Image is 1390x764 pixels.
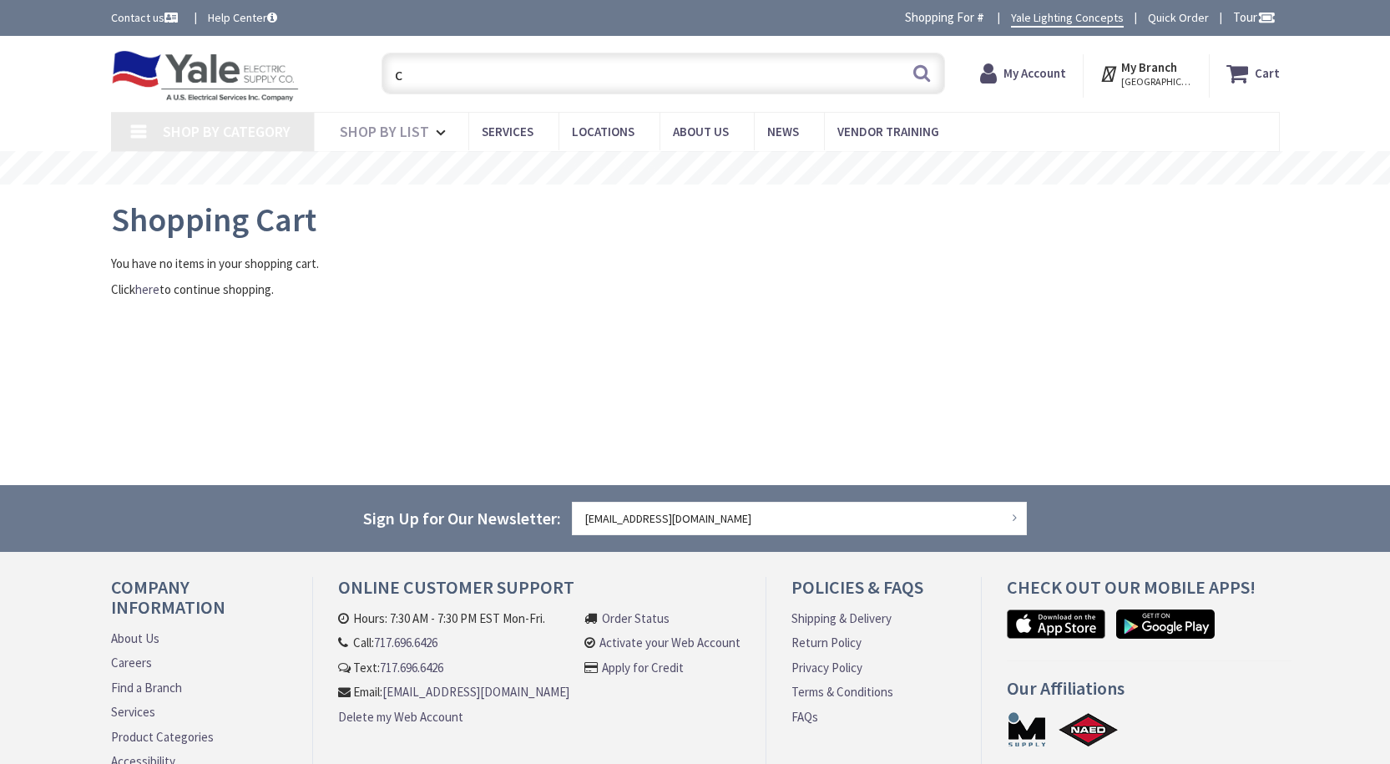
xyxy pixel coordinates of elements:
p: Click to continue shopping. [111,281,1280,298]
h4: Company Information [111,577,287,630]
a: Order Status [602,610,670,627]
a: here [135,281,159,298]
span: Services [482,124,533,139]
strong: My Branch [1121,59,1177,75]
strong: My Account [1003,65,1066,81]
span: Locations [572,124,634,139]
input: Enter your email address [572,502,1028,535]
a: About Us [111,630,159,647]
a: Find a Branch [111,679,182,696]
a: Contact us [111,9,181,26]
li: Hours: 7:30 AM - 7:30 PM EST Mon-Fri. [338,610,569,627]
a: Shipping & Delivery [791,610,892,627]
a: Yale Lighting Concepts [1011,9,1124,28]
a: Cart [1226,58,1280,89]
span: Shop By Category [163,122,291,141]
input: What are you looking for? [382,53,945,94]
span: Tour [1233,9,1276,25]
span: [GEOGRAPHIC_DATA], [GEOGRAPHIC_DATA] [1121,75,1192,89]
a: Activate your Web Account [599,634,740,651]
h4: Online Customer Support [338,577,740,610]
span: Vendor Training [837,124,939,139]
a: NAED [1058,711,1120,748]
h1: Shopping Cart [111,201,1280,238]
a: Services [111,703,155,721]
a: Quick Order [1148,9,1209,26]
span: News [767,124,799,139]
h4: Our Affiliations [1007,678,1292,711]
a: Terms & Conditions [791,683,893,701]
span: Shop By List [340,122,429,141]
a: [EMAIL_ADDRESS][DOMAIN_NAME] [382,683,569,701]
li: Call: [338,634,569,651]
a: Product Categories [111,728,214,746]
a: Return Policy [791,634,862,651]
a: Apply for Credit [602,659,684,676]
h4: Policies & FAQs [791,577,955,610]
span: Sign Up for Our Newsletter: [363,508,561,529]
span: About Us [673,124,729,139]
a: Help Center [208,9,277,26]
div: My Branch [GEOGRAPHIC_DATA], [GEOGRAPHIC_DATA] [1099,58,1192,89]
li: Email: [338,683,569,701]
strong: Cart [1255,58,1280,89]
a: Privacy Policy [791,659,862,676]
li: Text: [338,659,569,676]
a: Careers [111,654,152,671]
a: 717.696.6426 [380,659,443,676]
a: My Account [980,58,1066,89]
a: FAQs [791,708,818,726]
a: MSUPPLY [1007,711,1047,748]
strong: # [977,9,984,25]
p: You have no items in your shopping cart. [111,255,1280,272]
span: Shopping For [905,9,974,25]
h4: Check out Our Mobile Apps! [1007,577,1292,610]
img: Yale Electric Supply Co. [111,50,300,102]
a: Delete my Web Account [338,708,463,726]
a: 717.696.6426 [374,634,437,651]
